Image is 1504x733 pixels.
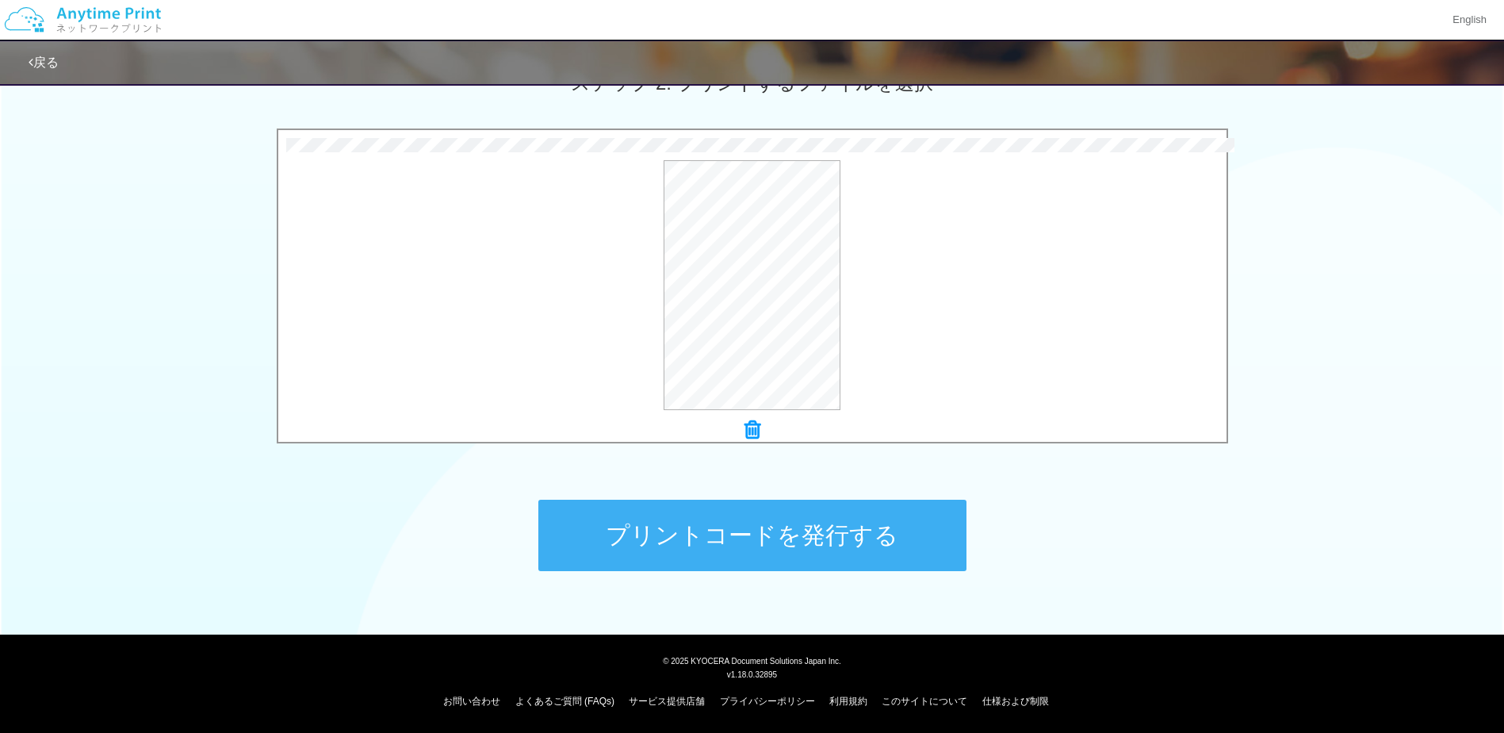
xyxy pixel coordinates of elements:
[829,696,867,707] a: 利用規約
[538,500,966,571] button: プリントコードを発行する
[720,696,815,707] a: プライバシーポリシー
[663,655,841,666] span: © 2025 KYOCERA Document Solutions Japan Inc.
[29,56,59,69] a: 戻る
[882,696,967,707] a: このサイトについて
[443,696,500,707] a: お問い合わせ
[629,696,705,707] a: サービス提供店舗
[982,696,1049,707] a: 仕様および制限
[515,696,614,707] a: よくあるご質問 (FAQs)
[571,72,932,94] span: ステップ 2: プリントするファイルを選択
[727,670,777,679] span: v1.18.0.32895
